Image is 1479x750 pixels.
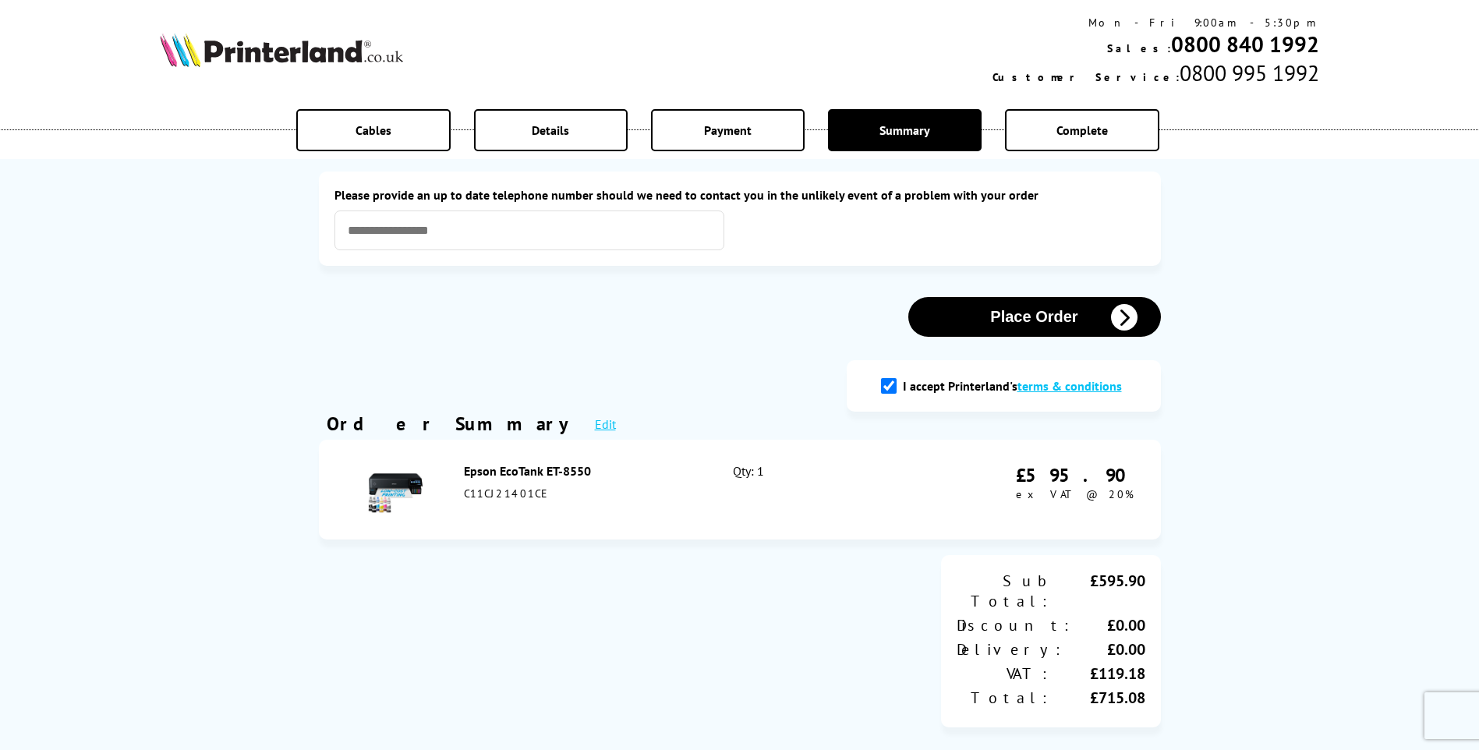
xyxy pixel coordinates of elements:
span: Payment [704,122,752,138]
span: Sales: [1107,41,1171,55]
span: ex VAT @ 20% [1016,487,1134,501]
div: Mon - Fri 9:00am - 5:30pm [992,16,1319,30]
span: Complete [1056,122,1108,138]
label: I accept Printerland's [903,378,1130,394]
div: Total: [957,688,1051,708]
span: Customer Service: [992,70,1180,84]
div: £0.00 [1064,639,1145,660]
span: Details [532,122,569,138]
span: 0800 995 1992 [1180,58,1319,87]
div: C11CJ21401CE [464,486,699,501]
span: Summary [879,122,930,138]
div: Sub Total: [957,571,1051,611]
div: £595.90 [1016,463,1138,487]
div: £119.18 [1051,663,1145,684]
div: VAT: [957,663,1051,684]
label: Please provide an up to date telephone number should we need to contact you in the unlikely event... [334,187,1145,203]
div: £595.90 [1051,571,1145,611]
div: Epson EcoTank ET-8550 [464,463,699,479]
a: Edit [595,416,616,432]
div: Order Summary [327,412,579,436]
a: modal_tc [1017,378,1122,394]
div: £715.08 [1051,688,1145,708]
div: Delivery: [957,639,1064,660]
span: Cables [356,122,391,138]
a: 0800 840 1992 [1171,30,1319,58]
div: Discount: [957,615,1073,635]
img: Epson EcoTank ET-8550 [368,461,423,515]
img: Printerland Logo [160,33,403,67]
div: Qty: 1 [733,463,894,516]
div: £0.00 [1073,615,1145,635]
button: Place Order [908,297,1161,337]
